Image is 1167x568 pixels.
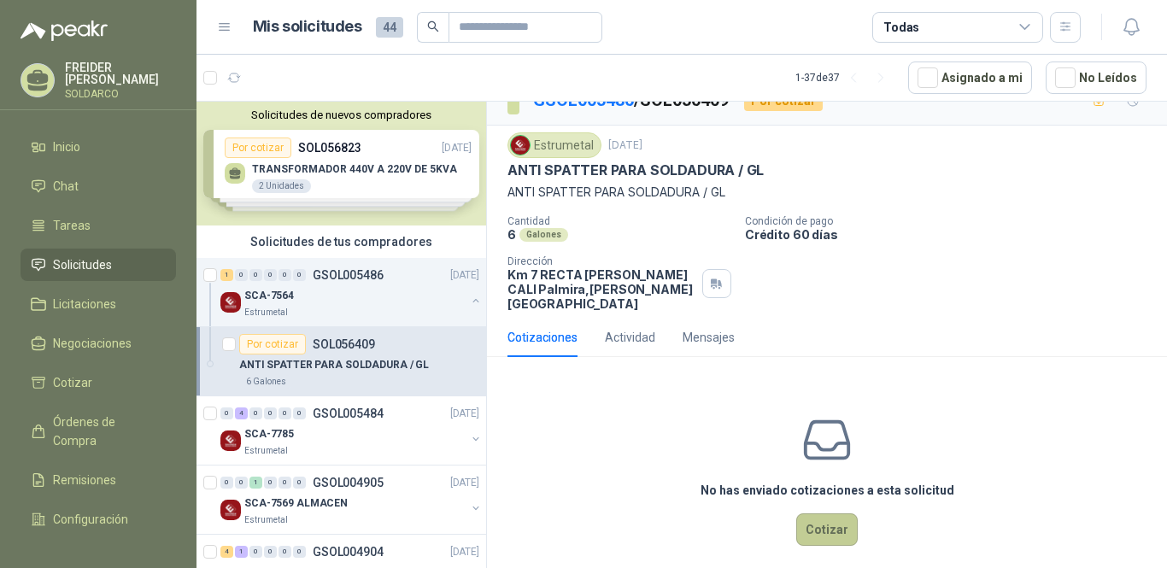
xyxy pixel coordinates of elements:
[264,407,277,419] div: 0
[507,267,695,311] p: Km 7 RECTA [PERSON_NAME] CALI Palmira , [PERSON_NAME][GEOGRAPHIC_DATA]
[53,177,79,196] span: Chat
[239,334,306,354] div: Por cotizar
[203,108,479,121] button: Solicitudes de nuevos compradores
[65,89,176,99] p: SOLDARCO
[53,255,112,274] span: Solicitudes
[450,475,479,491] p: [DATE]
[293,269,306,281] div: 0
[507,255,695,267] p: Dirección
[220,430,241,451] img: Company Logo
[519,228,568,242] div: Galones
[507,227,516,242] p: 6
[220,269,233,281] div: 1
[795,64,894,91] div: 1 - 37 de 37
[313,338,375,350] p: SOL056409
[244,426,294,442] p: SCA-7785
[279,269,291,281] div: 0
[908,61,1032,94] button: Asignado a mi
[264,546,277,558] div: 0
[235,269,248,281] div: 0
[53,373,92,392] span: Cotizar
[279,407,291,419] div: 0
[21,170,176,202] a: Chat
[65,61,176,85] p: FREIDER [PERSON_NAME]
[450,544,479,560] p: [DATE]
[279,546,291,558] div: 0
[507,161,764,179] p: ANTI SPATTER PARA SOLDADURA / GL
[21,406,176,457] a: Órdenes de Compra
[239,375,293,389] div: 6 Galones
[293,477,306,489] div: 0
[608,138,642,154] p: [DATE]
[264,269,277,281] div: 0
[249,407,262,419] div: 0
[220,472,483,527] a: 0 0 1 0 0 0 GSOL004905[DATE] Company LogoSCA-7569 ALMACENEstrumetal
[21,249,176,281] a: Solicitudes
[235,407,248,419] div: 4
[244,444,288,458] p: Estrumetal
[507,132,601,158] div: Estrumetal
[21,503,176,536] a: Configuración
[313,477,384,489] p: GSOL004905
[249,477,262,489] div: 1
[244,288,294,304] p: SCA-7564
[745,227,1160,242] p: Crédito 60 días
[249,269,262,281] div: 0
[21,366,176,399] a: Cotizar
[450,267,479,284] p: [DATE]
[53,334,132,353] span: Negociaciones
[507,215,731,227] p: Cantidad
[53,138,80,156] span: Inicio
[293,407,306,419] div: 0
[701,481,954,500] h3: No has enviado cotizaciones a esta solicitud
[235,546,248,558] div: 1
[196,225,486,258] div: Solicitudes de tus compradores
[239,357,429,373] p: ANTI SPATTER PARA SOLDADURA / GL
[427,20,439,32] span: search
[220,265,483,319] a: 1 0 0 0 0 0 GSOL005486[DATE] Company LogoSCA-7564Estrumetal
[507,183,1146,202] p: ANTI SPATTER PARA SOLDADURA / GL
[21,20,108,41] img: Logo peakr
[53,471,116,489] span: Remisiones
[683,328,735,347] div: Mensajes
[220,546,233,558] div: 4
[220,403,483,458] a: 0 4 0 0 0 0 GSOL005484[DATE] Company LogoSCA-7785Estrumetal
[279,477,291,489] div: 0
[53,295,116,313] span: Licitaciones
[511,136,530,155] img: Company Logo
[796,513,858,546] button: Cotizar
[220,407,233,419] div: 0
[1046,61,1146,94] button: No Leídos
[220,292,241,313] img: Company Logo
[21,327,176,360] a: Negociaciones
[21,209,176,242] a: Tareas
[253,15,362,39] h1: Mis solicitudes
[313,407,384,419] p: GSOL005484
[21,464,176,496] a: Remisiones
[264,477,277,489] div: 0
[376,17,403,38] span: 44
[244,495,348,512] p: SCA-7569 ALMACEN
[53,413,160,450] span: Órdenes de Compra
[196,327,486,396] a: Por cotizarSOL056409ANTI SPATTER PARA SOLDADURA / GL6 Galones
[21,288,176,320] a: Licitaciones
[235,477,248,489] div: 0
[293,546,306,558] div: 0
[745,215,1160,227] p: Condición de pago
[507,328,578,347] div: Cotizaciones
[53,216,91,235] span: Tareas
[313,546,384,558] p: GSOL004904
[220,500,241,520] img: Company Logo
[450,406,479,422] p: [DATE]
[249,546,262,558] div: 0
[244,513,288,527] p: Estrumetal
[883,18,919,37] div: Todas
[313,269,384,281] p: GSOL005486
[220,477,233,489] div: 0
[244,306,288,319] p: Estrumetal
[196,102,486,225] div: Solicitudes de nuevos compradoresPor cotizarSOL056823[DATE] TRANSFORMADOR 440V A 220V DE 5KVA2 Un...
[53,510,128,529] span: Configuración
[21,131,176,163] a: Inicio
[605,328,655,347] div: Actividad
